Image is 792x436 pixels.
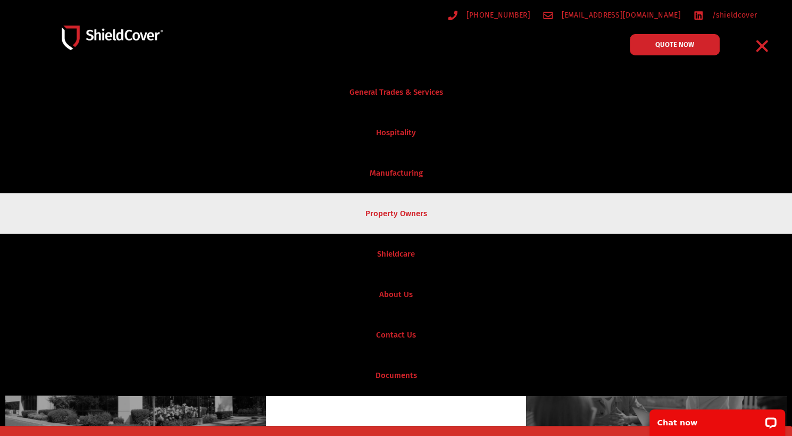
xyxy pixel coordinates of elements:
[62,26,163,51] img: Shield-Cover-Underwriting-Australia-logo-full
[749,34,774,59] div: Menu Toggle
[630,34,720,55] a: QUOTE NOW
[558,9,680,22] span: [EMAIL_ADDRESS][DOMAIN_NAME]
[694,9,757,22] a: /shieldcover
[643,402,792,436] iframe: LiveChat chat widget
[655,41,694,48] span: QUOTE NOW
[709,9,757,22] span: /shieldcover
[543,9,681,22] a: [EMAIL_ADDRESS][DOMAIN_NAME]
[464,9,530,22] span: [PHONE_NUMBER]
[448,9,530,22] a: [PHONE_NUMBER]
